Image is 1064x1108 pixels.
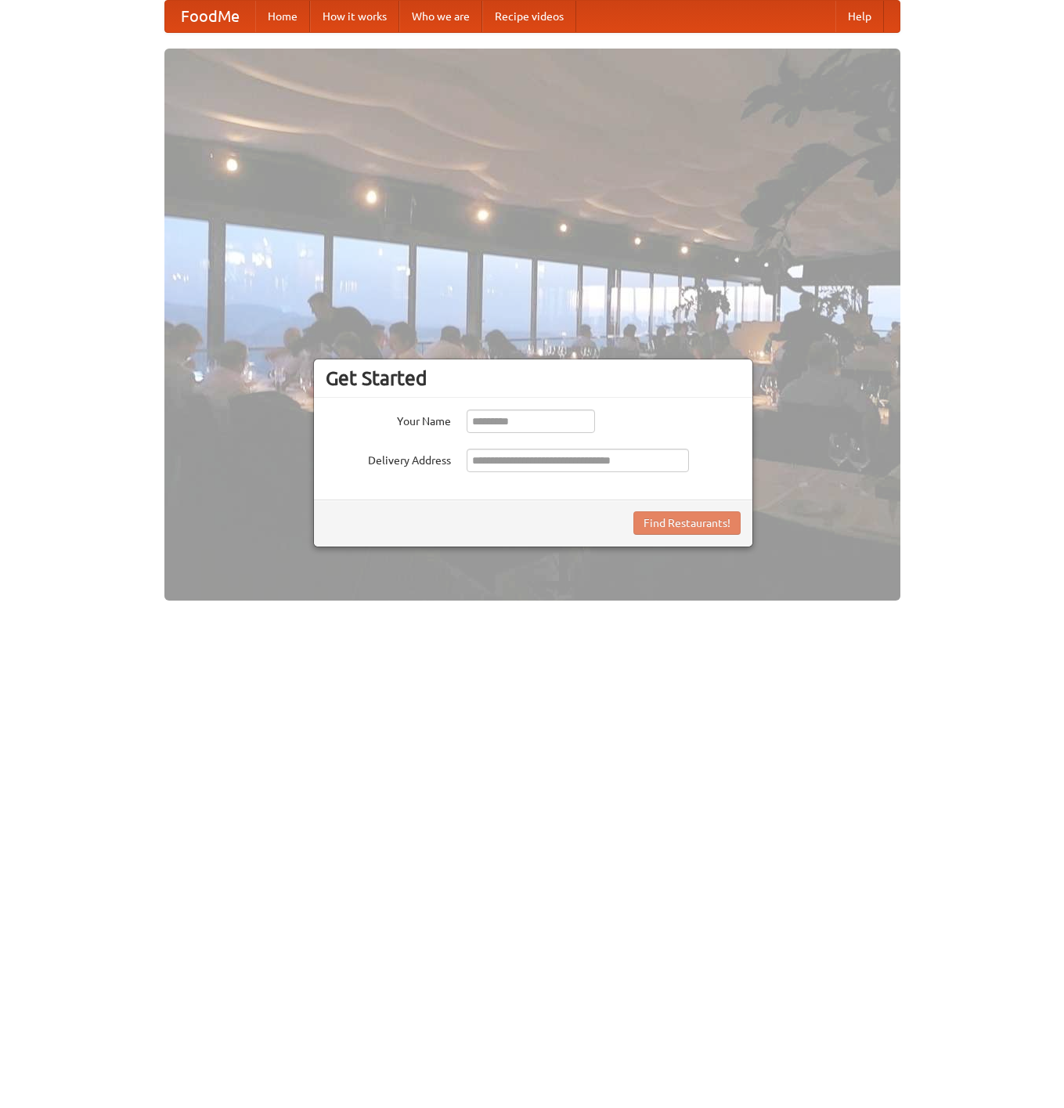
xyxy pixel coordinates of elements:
[255,1,310,32] a: Home
[835,1,884,32] a: Help
[326,366,741,390] h3: Get Started
[482,1,576,32] a: Recipe videos
[326,449,451,468] label: Delivery Address
[633,511,741,535] button: Find Restaurants!
[399,1,482,32] a: Who we are
[165,1,255,32] a: FoodMe
[310,1,399,32] a: How it works
[326,410,451,429] label: Your Name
